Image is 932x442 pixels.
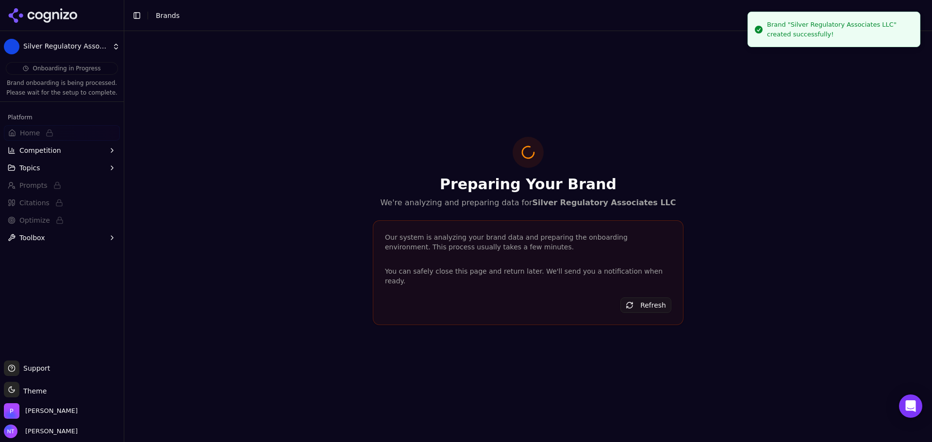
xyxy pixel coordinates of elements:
button: Open user button [4,425,78,438]
img: Nate Tower [4,425,17,438]
button: Refresh [620,297,671,313]
span: [PERSON_NAME] [21,427,78,436]
span: Brands [156,12,180,19]
span: Silver Regulatory Associates LLC [23,42,108,51]
span: Perrill [25,407,78,415]
span: Theme [19,387,47,395]
p: Brand onboarding is being processed. Please wait for the setup to complete. [6,79,118,98]
span: Support [19,363,50,373]
span: Competition [19,146,61,155]
span: Topics [19,163,40,173]
div: Our system is analyzing your brand data and preparing the onboarding environment. This process us... [385,232,671,252]
span: Citations [19,198,50,208]
span: Home [20,128,40,138]
strong: Silver Regulatory Associates LLC [533,198,676,207]
div: Brand "Silver Regulatory Associates LLC" created successfully! [767,20,912,39]
h1: Preparing Your Brand [373,176,683,193]
button: Topics [4,160,120,176]
nav: breadcrumb [156,11,180,20]
p: We're analyzing and preparing data for [373,197,683,209]
button: Open organization switcher [4,403,78,419]
span: Toolbox [19,233,45,243]
button: Competition [4,143,120,158]
div: Open Intercom Messenger [899,394,922,418]
span: Onboarding in Progress [33,65,100,72]
button: Toolbox [4,230,120,246]
p: You can safely close this page and return later. We'll send you a notification when ready. [385,266,671,286]
img: Perrill [4,403,19,419]
span: Optimize [19,215,50,225]
img: Silver Regulatory Associates LLC [4,39,19,54]
span: Prompts [19,180,48,190]
div: Platform [4,110,120,125]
